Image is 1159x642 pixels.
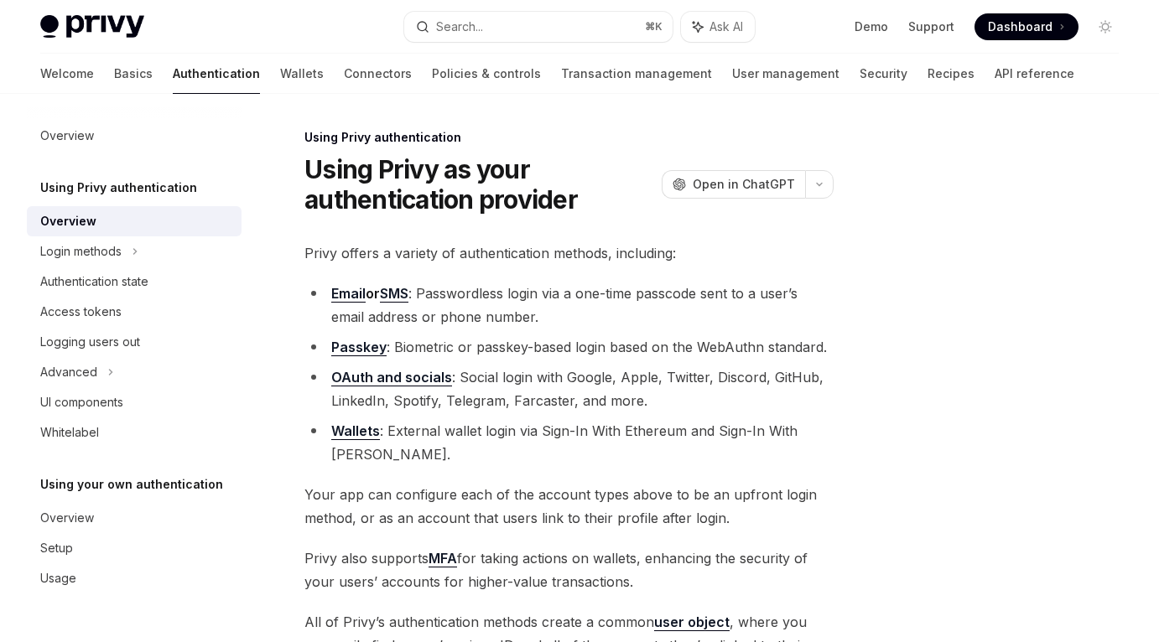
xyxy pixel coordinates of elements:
[40,474,223,494] h5: Using your own authentication
[304,419,834,466] li: : External wallet login via Sign-In With Ethereum and Sign-In With [PERSON_NAME].
[40,422,99,443] div: Whitelabel
[681,12,755,42] button: Ask AI
[304,335,834,359] li: : Biometric or passkey-based login based on the WebAuthn standard.
[380,285,408,303] a: SMS
[27,417,242,448] a: Whitelabel
[40,15,144,39] img: light logo
[404,12,673,42] button: Search...⌘K
[855,18,888,35] a: Demo
[27,503,242,533] a: Overview
[40,54,94,94] a: Welcome
[27,533,242,563] a: Setup
[40,392,123,412] div: UI components
[173,54,260,94] a: Authentication
[331,339,387,356] a: Passkey
[995,54,1074,94] a: API reference
[988,18,1052,35] span: Dashboard
[331,369,452,386] a: OAuth and socials
[331,422,380,440] a: Wallets
[432,54,541,94] a: Policies & controls
[304,282,834,329] li: : Passwordless login via a one-time passcode sent to a user’s email address or phone number.
[974,13,1078,40] a: Dashboard
[304,154,655,215] h1: Using Privy as your authentication provider
[928,54,974,94] a: Recipes
[27,206,242,236] a: Overview
[304,546,834,593] span: Privy also supports for taking actions on wallets, enhancing the security of your users’ accounts...
[645,20,663,34] span: ⌘ K
[280,54,324,94] a: Wallets
[40,211,96,231] div: Overview
[27,121,242,151] a: Overview
[1092,13,1119,40] button: Toggle dark mode
[27,387,242,417] a: UI components
[27,327,242,357] a: Logging users out
[331,285,366,303] a: Email
[40,538,73,558] div: Setup
[860,54,907,94] a: Security
[693,176,795,193] span: Open in ChatGPT
[331,285,408,303] strong: or
[304,129,834,146] div: Using Privy authentication
[40,241,122,261] div: Login methods
[27,563,242,593] a: Usage
[436,17,483,37] div: Search...
[40,272,148,292] div: Authentication state
[344,54,412,94] a: Connectors
[114,54,153,94] a: Basics
[27,297,242,327] a: Access tokens
[40,332,140,352] div: Logging users out
[709,18,743,35] span: Ask AI
[561,54,712,94] a: Transaction management
[304,483,834,530] span: Your app can configure each of the account types above to be an upfront login method, or as an ac...
[662,170,805,199] button: Open in ChatGPT
[304,365,834,412] li: : Social login with Google, Apple, Twitter, Discord, GitHub, LinkedIn, Spotify, Telegram, Farcast...
[40,302,122,322] div: Access tokens
[40,362,97,382] div: Advanced
[27,267,242,297] a: Authentication state
[40,178,197,198] h5: Using Privy authentication
[40,508,94,528] div: Overview
[304,241,834,265] span: Privy offers a variety of authentication methods, including:
[429,550,457,567] a: MFA
[732,54,839,94] a: User management
[908,18,954,35] a: Support
[40,126,94,146] div: Overview
[654,614,730,631] a: user object
[40,568,76,588] div: Usage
